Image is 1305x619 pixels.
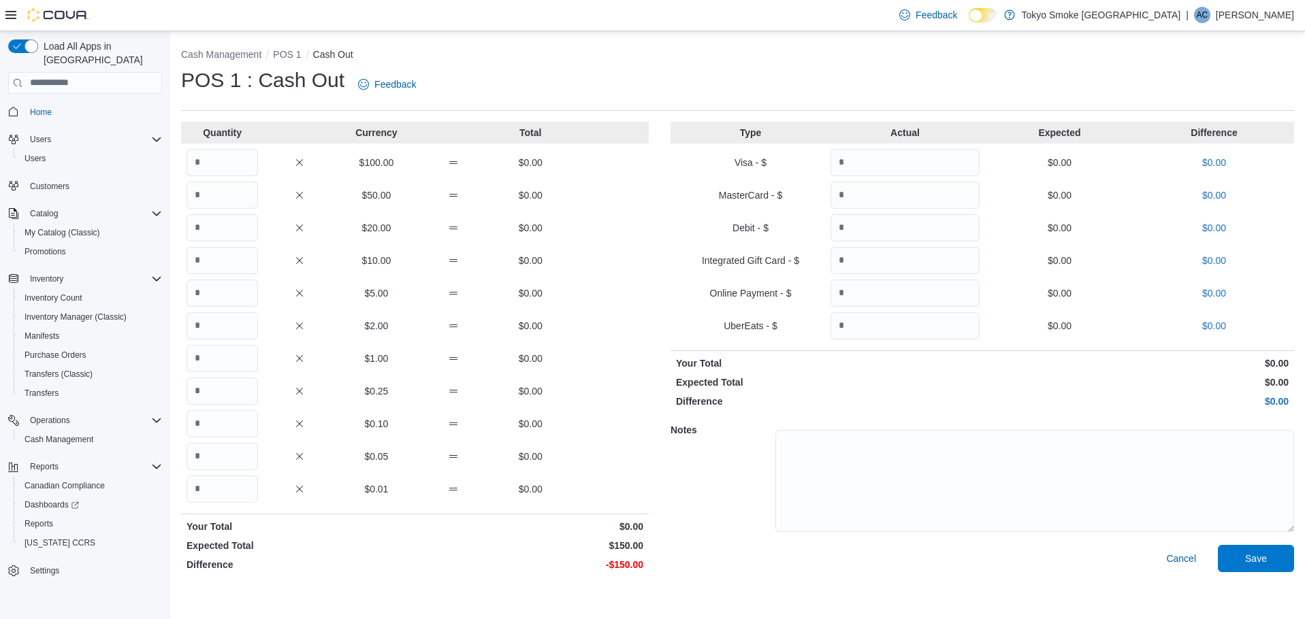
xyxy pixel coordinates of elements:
[313,49,353,60] button: Cash Out
[985,319,1134,333] p: $0.00
[25,205,162,222] span: Catalog
[25,537,95,548] span: [US_STATE] CCRS
[14,242,167,261] button: Promotions
[19,328,65,344] a: Manifests
[495,188,566,202] p: $0.00
[1218,545,1294,572] button: Save
[181,67,344,94] h1: POS 1 : Cash Out
[340,319,412,333] p: $2.00
[187,149,258,176] input: Quantity
[187,247,258,274] input: Quantity
[831,149,980,176] input: Quantity
[25,412,76,429] button: Operations
[25,246,66,257] span: Promotions
[273,49,301,60] button: POS 1
[3,457,167,476] button: Reports
[14,384,167,403] button: Transfers
[19,385,162,401] span: Transfers
[1140,156,1289,169] p: $0.00
[30,565,59,576] span: Settings
[19,535,162,551] span: Washington CCRS
[25,369,93,380] span: Transfers (Classic)
[19,150,51,167] a: Users
[340,156,412,169] p: $100.00
[19,328,162,344] span: Manifests
[353,71,421,98] a: Feedback
[187,443,258,470] input: Quantity
[19,431,99,448] a: Cash Management
[19,516,59,532] a: Reports
[1245,552,1267,565] span: Save
[831,280,980,307] input: Quantity
[187,312,258,339] input: Quantity
[25,153,46,164] span: Users
[187,520,413,533] p: Your Total
[969,8,997,22] input: Dark Mode
[916,8,957,22] span: Feedback
[3,204,167,223] button: Catalog
[25,271,162,287] span: Inventory
[25,563,65,579] a: Settings
[19,478,110,494] a: Canadian Compliance
[340,417,412,431] p: $0.10
[985,156,1134,169] p: $0.00
[19,347,92,363] a: Purchase Orders
[1140,319,1289,333] p: $0.00
[495,417,566,431] p: $0.00
[19,366,98,382] a: Transfers (Classic)
[495,384,566,398] p: $0.00
[25,458,64,475] button: Reports
[187,475,258,503] input: Quantity
[19,516,162,532] span: Reports
[3,561,167,580] button: Settings
[340,384,412,398] p: $0.25
[340,286,412,300] p: $5.00
[19,431,162,448] span: Cash Management
[14,288,167,307] button: Inventory Count
[14,149,167,168] button: Users
[181,48,1294,64] nav: An example of EuiBreadcrumbs
[25,388,59,399] span: Transfers
[340,126,412,139] p: Currency
[1140,221,1289,235] p: $0.00
[1166,552,1196,565] span: Cancel
[25,131,162,148] span: Users
[676,188,825,202] p: MasterCard - $
[14,514,167,533] button: Reports
[1194,7,1210,23] div: Angela Cain
[1140,188,1289,202] p: $0.00
[1140,126,1289,139] p: Difference
[985,395,1289,408] p: $0.00
[14,533,167,552] button: [US_STATE] CCRS
[985,254,1134,267] p: $0.00
[3,411,167,430] button: Operations
[187,539,413,552] p: Expected Total
[25,131,57,148] button: Users
[30,181,69,192] span: Customers
[25,104,57,120] a: Home
[25,499,79,510] span: Dashboards
[187,558,413,571] p: Difference
[1216,7,1294,23] p: [PERSON_NAME]
[1140,286,1289,300] p: $0.00
[25,178,75,195] a: Customers
[14,476,167,495] button: Canadian Compliance
[25,412,162,429] span: Operations
[985,188,1134,202] p: $0.00
[14,307,167,327] button: Inventory Manager (Classic)
[340,352,412,365] p: $1.00
[30,461,59,472] span: Reports
[985,356,1289,370] p: $0.00
[25,178,162,195] span: Customers
[14,346,167,365] button: Purchase Orders
[187,378,258,405] input: Quantity
[495,352,566,365] p: $0.00
[19,244,71,260] a: Promotions
[1197,7,1208,23] span: AC
[495,156,566,169] p: $0.00
[676,126,825,139] p: Type
[27,8,88,22] img: Cova
[19,244,162,260] span: Promotions
[187,214,258,241] input: Quantity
